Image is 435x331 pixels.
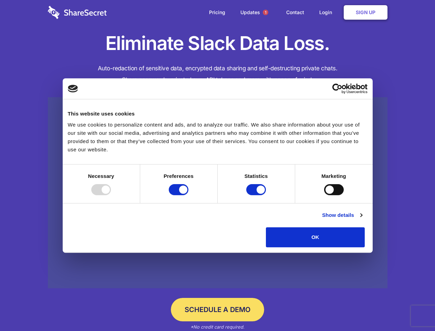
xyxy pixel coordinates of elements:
h1: Eliminate Slack Data Loss. [48,31,387,56]
img: logo-wordmark-white-trans-d4663122ce5f474addd5e946df7df03e33cb6a1c49d2221995e7729f52c070b2.svg [48,6,107,19]
a: Contact [279,2,311,23]
h4: Auto-redaction of sensitive data, encrypted data sharing and self-destructing private chats. Shar... [48,63,387,86]
strong: Statistics [245,173,268,179]
strong: Necessary [88,173,114,179]
a: Usercentrics Cookiebot - opens in a new window [307,83,367,94]
div: This website uses cookies [68,110,367,118]
button: OK [266,227,365,247]
a: Show details [322,211,362,219]
div: We use cookies to personalize content and ads, and to analyze our traffic. We also share informat... [68,121,367,154]
strong: Marketing [321,173,346,179]
a: Schedule a Demo [171,298,264,321]
a: Pricing [202,2,232,23]
em: *No credit card required. [190,324,245,330]
a: Login [312,2,342,23]
a: Sign Up [344,5,387,20]
img: logo [68,85,78,92]
a: Wistia video thumbnail [48,97,387,289]
span: 1 [263,10,268,15]
strong: Preferences [164,173,194,179]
